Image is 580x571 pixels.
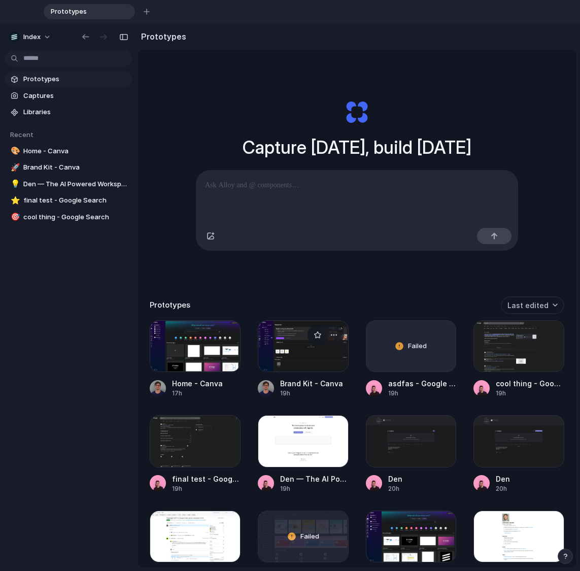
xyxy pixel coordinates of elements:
a: Prototypes [5,72,132,87]
div: 19h [496,389,564,398]
a: final test - Google Searchfinal test - Google Search19h [150,415,241,493]
span: Captures [23,91,128,101]
div: 🎨 [11,145,18,157]
a: Libraries [5,105,132,120]
div: Den [388,474,402,484]
div: 20h [388,484,402,493]
div: final test - Google Search [172,474,241,484]
a: Den — The AI Powered WorkspaceDen — The AI Powered Workspace19h [258,415,349,493]
span: Prototypes [23,74,128,84]
div: 20h [496,484,510,493]
div: Home - Canva [172,378,223,389]
span: Libraries [23,107,128,117]
a: 🎨Home - Canva [5,144,132,159]
div: Prototypes [44,4,135,19]
span: Failed [300,531,319,542]
div: Den — The AI Powered Workspace [280,474,349,484]
a: DenDen20h [366,415,457,493]
button: Index [5,29,56,45]
div: Brand Kit - Canva [280,378,343,389]
button: 🎯 [9,212,19,222]
div: 💡 [11,178,18,190]
span: Brand Kit - Canva [23,162,128,173]
a: 💡Den — The AI Powered Workspace [5,177,132,192]
a: Home - CanvaHome - Canva17h [150,320,241,398]
a: Captures [5,88,132,104]
a: Failedasdfas - Google Search19h [366,320,457,398]
div: ⭐ [11,195,18,207]
a: DenDen20h [473,415,564,493]
span: Home - Canva [23,146,128,156]
button: ⭐ [9,195,19,206]
button: 💡 [9,179,19,189]
div: 19h [280,484,349,493]
div: 19h [172,484,241,493]
span: Den — The AI Powered Workspace [23,179,128,189]
a: 🚀Brand Kit - Canva [5,160,132,175]
div: 🎯 [11,211,18,223]
div: cool thing - Google Search [496,378,564,389]
h1: Capture [DATE], build [DATE] [243,134,471,161]
span: Recent [10,130,33,139]
a: 🎯cool thing - Google Search [5,210,132,225]
span: Failed [408,341,427,351]
h2: Prototypes [137,30,186,43]
a: Brand Kit - CanvaBrand Kit - Canva19h [258,320,349,398]
button: 🎨 [9,146,19,156]
div: 🚀 [11,162,18,174]
span: Index [23,32,41,42]
button: 🚀 [9,162,19,173]
span: final test - Google Search [23,195,128,206]
div: 19h [280,389,343,398]
a: ⭐final test - Google Search [5,193,132,208]
a: cool thing - Google Searchcool thing - Google Search19h [473,320,564,398]
div: 17h [172,389,223,398]
button: Last edited [501,296,564,314]
h3: Prototypes [150,299,190,311]
div: Den [496,474,510,484]
div: 19h [388,389,457,398]
span: cool thing - Google Search [23,212,128,222]
span: Prototypes [47,7,119,17]
div: asdfas - Google Search [388,378,457,389]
